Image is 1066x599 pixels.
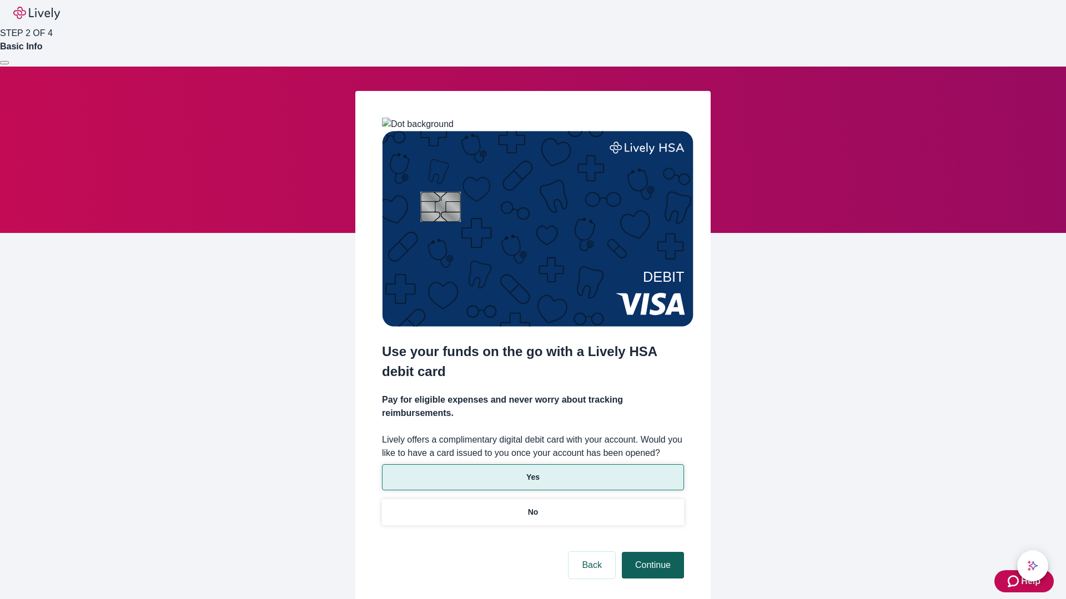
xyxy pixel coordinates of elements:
button: Continue [622,552,684,578]
h4: Pay for eligible expenses and never worry about tracking reimbursements. [382,393,684,420]
h2: Use your funds on the go with a Lively HSA debit card [382,342,684,382]
p: Yes [526,471,540,483]
img: Lively [13,7,60,20]
img: Debit card [382,131,693,327]
button: Zendesk support iconHelp [994,570,1054,592]
span: Help [1021,575,1040,588]
p: No [528,506,539,518]
img: Dot background [382,118,454,131]
label: Lively offers a complimentary digital debit card with your account. Would you like to have a card... [382,433,684,460]
button: chat [1017,550,1048,581]
button: Back [569,552,615,578]
button: No [382,499,684,525]
svg: Zendesk support icon [1008,575,1021,588]
button: Yes [382,464,684,490]
svg: Lively AI Assistant [1027,560,1038,571]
